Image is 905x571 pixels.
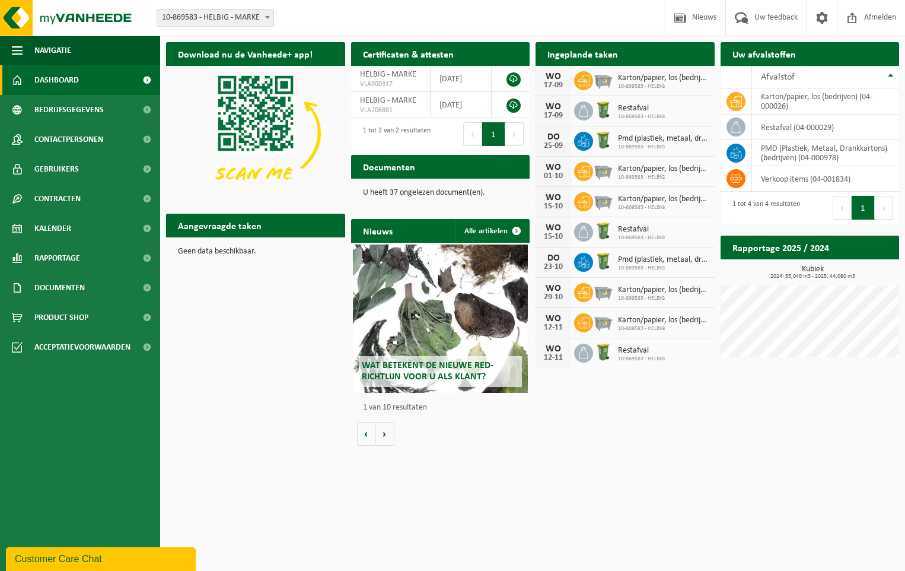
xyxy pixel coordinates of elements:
[541,344,565,354] div: WO
[351,219,404,242] h2: Nieuws
[811,259,898,283] a: Bekijk rapportage
[166,42,324,65] h2: Download nu de Vanheede+ app!
[34,214,71,243] span: Kalender
[178,248,333,256] p: Geen data beschikbaar.
[541,163,565,172] div: WO
[541,293,565,302] div: 29-10
[376,422,394,446] button: Volgende
[541,72,565,81] div: WO
[541,172,565,180] div: 01-10
[618,325,709,332] span: 10-869583 - HELBIG
[618,104,665,113] span: Restafval
[505,122,524,146] button: Next
[431,66,492,92] td: [DATE]
[357,422,376,446] button: Vorige
[431,92,492,118] td: [DATE]
[541,314,565,323] div: WO
[360,80,421,89] span: VLA900317
[593,281,613,302] img: WB-2500-GAL-GY-01
[618,74,709,83] span: Karton/papier, los (bedrijven)
[166,66,345,200] img: Download de VHEPlus App
[34,332,130,362] span: Acceptatievoorwaarden
[593,160,613,180] img: WB-2500-GAL-GY-01
[618,174,709,181] span: 10-869583 - HELBIG
[541,223,565,233] div: WO
[618,83,709,90] span: 10-869583 - HELBIG
[541,102,565,112] div: WO
[541,253,565,263] div: DO
[726,195,800,221] div: 1 tot 4 van 4 resultaten
[618,255,709,265] span: Pmd (plastiek, metaal, drankkartons) (bedrijven)
[34,65,79,95] span: Dashboard
[353,245,528,393] a: Wat betekent de nieuwe RED-richtlijn voor u als klant?
[593,312,613,332] img: WB-2500-GAL-GY-01
[618,285,709,295] span: Karton/papier, los (bedrijven)
[6,545,198,571] iframe: chat widget
[541,132,565,142] div: DO
[618,265,709,272] span: 10-869583 - HELBIG
[752,140,900,166] td: PMD (Plastiek, Metaal, Drankkartons) (bedrijven) (04-000978)
[618,356,665,363] span: 10-869583 - HELBIG
[721,236,841,259] h2: Rapportage 2025 / 2024
[34,154,79,184] span: Gebruikers
[875,196,893,220] button: Next
[351,42,466,65] h2: Certificaten & attesten
[618,295,709,302] span: 10-869583 - HELBIG
[34,303,88,332] span: Product Shop
[541,193,565,202] div: WO
[618,164,709,174] span: Karton/papier, los (bedrijven)
[541,323,565,332] div: 12-11
[166,214,273,237] h2: Aangevraagde taken
[541,284,565,293] div: WO
[34,273,85,303] span: Documenten
[362,361,493,382] span: Wat betekent de nieuwe RED-richtlijn voor u als klant?
[34,95,104,125] span: Bedrijfsgegevens
[618,316,709,325] span: Karton/papier, los (bedrijven)
[618,234,665,242] span: 10-869583 - HELBIG
[761,72,795,82] span: Afvalstof
[363,404,524,412] p: 1 van 10 resultaten
[618,225,665,234] span: Restafval
[357,121,431,147] div: 1 tot 2 van 2 resultaten
[593,130,613,150] img: WB-0240-HPE-GN-50
[455,219,528,243] a: Alle artikelen
[618,204,709,211] span: 10-869583 - HELBIG
[351,155,427,178] h2: Documenten
[541,81,565,90] div: 17-09
[541,112,565,120] div: 17-09
[536,42,630,65] h2: Ingeplande taken
[541,263,565,271] div: 23-10
[852,196,875,220] button: 1
[34,184,81,214] span: Contracten
[593,69,613,90] img: WB-2500-GAL-GY-01
[618,113,665,120] span: 10-869583 - HELBIG
[752,88,900,115] td: karton/papier, los (bedrijven) (04-000026)
[34,36,71,65] span: Navigatie
[34,243,80,273] span: Rapportage
[593,191,613,211] img: WB-2500-GAL-GY-01
[541,233,565,241] div: 15-10
[360,70,416,79] span: HELBIG - MARKE
[721,42,808,65] h2: Uw afvalstoffen
[726,274,900,280] span: 2024: 55,040 m3 - 2025: 44,080 m3
[541,202,565,211] div: 15-10
[157,9,273,26] span: 10-869583 - HELBIG - MARKE
[363,189,518,197] p: U heeft 37 ongelezen document(en).
[593,342,613,362] img: WB-0240-HPE-GN-50
[618,195,709,204] span: Karton/papier, los (bedrijven)
[618,144,709,151] span: 10-869583 - HELBIG
[752,166,900,192] td: verkoop items (04-001834)
[482,122,505,146] button: 1
[360,106,421,115] span: VLA706881
[618,346,665,356] span: Restafval
[34,125,103,154] span: Contactpersonen
[726,265,900,280] h3: Kubiek
[752,115,900,140] td: restafval (04-000029)
[833,196,852,220] button: Previous
[541,354,565,362] div: 12-11
[618,134,709,144] span: Pmd (plastiek, metaal, drankkartons) (bedrijven)
[360,96,416,105] span: HELBIG - MARKE
[593,100,613,120] img: WB-0240-HPE-GN-50
[157,9,274,27] span: 10-869583 - HELBIG - MARKE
